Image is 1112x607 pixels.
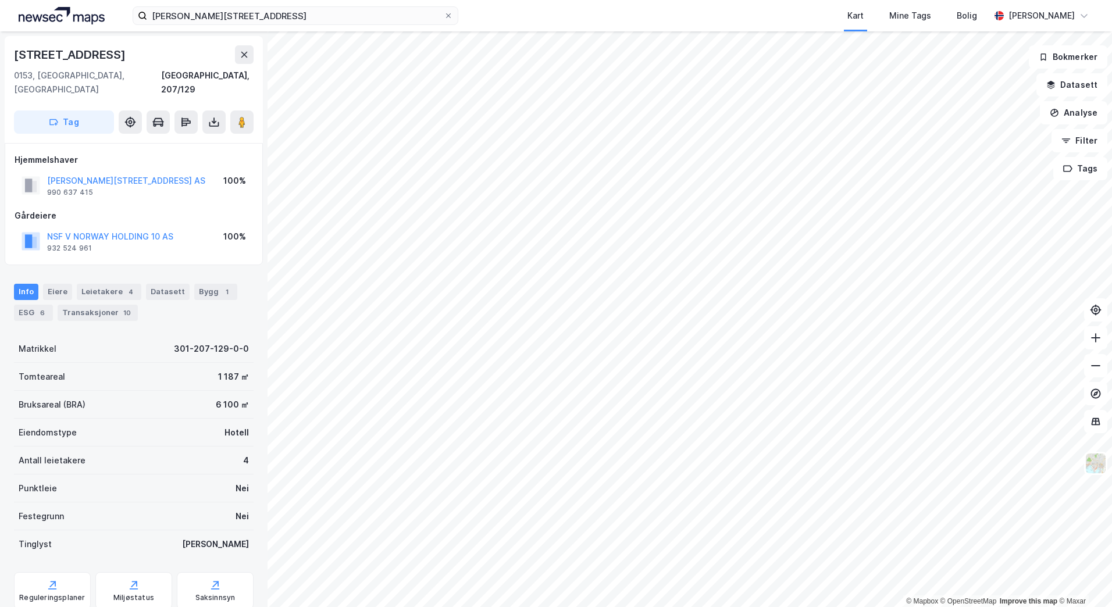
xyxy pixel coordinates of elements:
[14,284,38,300] div: Info
[19,537,52,551] div: Tinglyst
[58,305,138,321] div: Transaksjoner
[19,509,64,523] div: Festegrunn
[940,597,997,605] a: OpenStreetMap
[223,230,246,244] div: 100%
[1054,551,1112,607] div: Kontrollprogram for chat
[847,9,864,23] div: Kart
[19,370,65,384] div: Tomteareal
[15,209,253,223] div: Gårdeiere
[19,342,56,356] div: Matrikkel
[77,284,141,300] div: Leietakere
[1054,551,1112,607] iframe: Chat Widget
[1053,157,1107,180] button: Tags
[243,454,249,467] div: 4
[195,593,236,602] div: Saksinnsyn
[223,174,246,188] div: 100%
[43,284,72,300] div: Eiere
[1085,452,1107,474] img: Z
[1008,9,1075,23] div: [PERSON_NAME]
[14,69,161,97] div: 0153, [GEOGRAPHIC_DATA], [GEOGRAPHIC_DATA]
[14,110,114,134] button: Tag
[236,509,249,523] div: Nei
[218,370,249,384] div: 1 187 ㎡
[14,305,53,321] div: ESG
[1052,129,1107,152] button: Filter
[906,597,938,605] a: Mapbox
[147,7,444,24] input: Søk på adresse, matrikkel, gårdeiere, leietakere eller personer
[221,286,233,298] div: 1
[957,9,977,23] div: Bolig
[174,342,249,356] div: 301-207-129-0-0
[113,593,154,602] div: Miljøstatus
[182,537,249,551] div: [PERSON_NAME]
[19,481,57,495] div: Punktleie
[47,244,92,253] div: 932 524 961
[37,307,48,319] div: 6
[194,284,237,300] div: Bygg
[1040,101,1107,124] button: Analyse
[47,188,93,197] div: 990 637 415
[216,398,249,412] div: 6 100 ㎡
[121,307,133,319] div: 10
[1029,45,1107,69] button: Bokmerker
[19,398,85,412] div: Bruksareal (BRA)
[19,593,85,602] div: Reguleringsplaner
[19,7,105,24] img: logo.a4113a55bc3d86da70a041830d287a7e.svg
[1000,597,1057,605] a: Improve this map
[125,286,137,298] div: 4
[224,426,249,440] div: Hotell
[236,481,249,495] div: Nei
[889,9,931,23] div: Mine Tags
[19,426,77,440] div: Eiendomstype
[161,69,254,97] div: [GEOGRAPHIC_DATA], 207/129
[14,45,128,64] div: [STREET_ADDRESS]
[1036,73,1107,97] button: Datasett
[19,454,85,467] div: Antall leietakere
[15,153,253,167] div: Hjemmelshaver
[146,284,190,300] div: Datasett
